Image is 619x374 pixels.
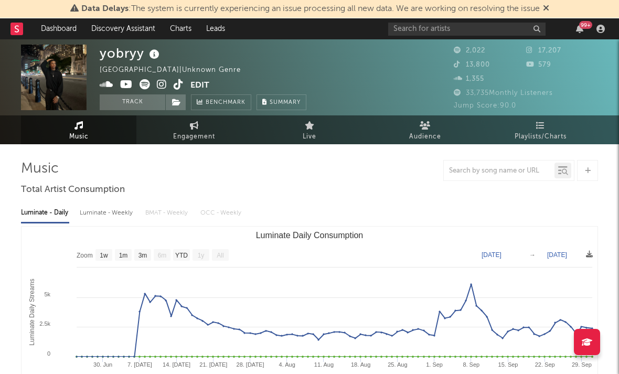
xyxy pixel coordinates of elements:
span: Jump Score: 90.0 [454,102,516,109]
span: Engagement [173,131,215,143]
span: 2,022 [454,47,485,54]
text: 6m [158,252,167,259]
text: 18. Aug [351,361,370,368]
span: Benchmark [206,97,246,109]
span: 17,207 [526,47,561,54]
button: Edit [190,79,209,92]
span: Live [303,131,316,143]
text: 0 [47,350,50,357]
text: 2.5k [39,320,50,327]
a: Engagement [136,115,252,144]
a: Discovery Assistant [84,18,163,39]
button: 99+ [576,25,583,33]
button: Summary [257,94,306,110]
text: 15. Sep [498,361,518,368]
text: 28. [DATE] [237,361,264,368]
text: 5k [44,291,50,297]
text: 3m [138,252,147,259]
a: Live [252,115,367,144]
text: 11. Aug [314,361,334,368]
span: 13,800 [454,61,490,68]
text: 14. [DATE] [163,361,190,368]
text: 1m [119,252,128,259]
text: 22. Sep [535,361,555,368]
span: Total Artist Consumption [21,184,125,196]
a: Music [21,115,136,144]
span: : The system is currently experiencing an issue processing all new data. We are working on resolv... [81,5,540,13]
text: → [529,251,536,259]
text: YTD [175,252,188,259]
div: Luminate - Daily [21,204,69,222]
text: All [217,252,223,259]
a: Leads [199,18,232,39]
text: 21. [DATE] [199,361,227,368]
div: 99 + [579,21,592,29]
span: Dismiss [543,5,549,13]
div: Luminate - Weekly [80,204,135,222]
span: Music [69,131,89,143]
text: 8. Sep [463,361,479,368]
a: Dashboard [34,18,84,39]
text: Luminate Daily Streams [28,279,36,345]
span: Audience [409,131,441,143]
text: 29. Sep [572,361,592,368]
a: Benchmark [191,94,251,110]
input: Search by song name or URL [444,167,554,175]
text: 25. Aug [388,361,407,368]
a: Audience [367,115,483,144]
text: Zoom [77,252,93,259]
div: [GEOGRAPHIC_DATA] | Unknown Genre [100,64,253,77]
button: Track [100,94,165,110]
a: Playlists/Charts [483,115,598,144]
text: 1y [198,252,205,259]
span: Summary [270,100,301,105]
text: 7. [DATE] [127,361,152,368]
span: Data Delays [81,5,129,13]
text: [DATE] [547,251,567,259]
span: 1,355 [454,76,484,82]
a: Charts [163,18,199,39]
span: Playlists/Charts [515,131,567,143]
span: 579 [526,61,551,68]
text: 30. Jun [93,361,112,368]
text: 4. Aug [279,361,295,368]
div: yobryy [100,45,162,62]
input: Search for artists [388,23,546,36]
text: Luminate Daily Consumption [256,231,364,240]
span: 33,735 Monthly Listeners [454,90,553,97]
text: 1w [100,252,108,259]
text: 1. Sep [426,361,443,368]
text: [DATE] [482,251,501,259]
